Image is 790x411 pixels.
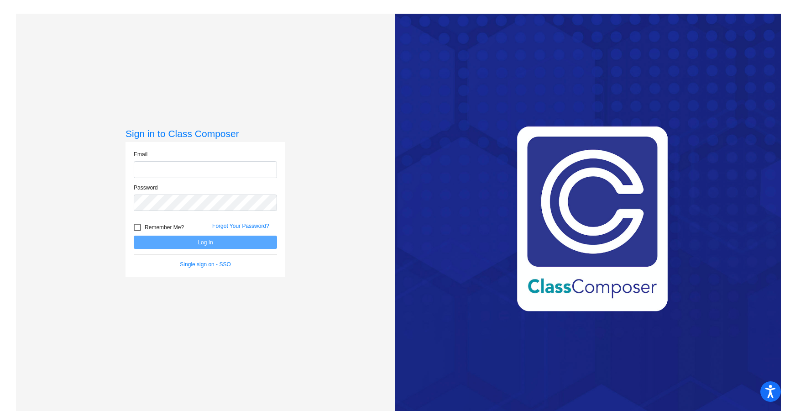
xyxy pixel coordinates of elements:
span: Remember Me? [145,222,184,233]
label: Password [134,184,158,192]
label: Email [134,150,147,158]
button: Log In [134,236,277,249]
a: Forgot Your Password? [212,223,269,229]
h3: Sign in to Class Composer [126,128,285,139]
a: Single sign on - SSO [180,261,230,268]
